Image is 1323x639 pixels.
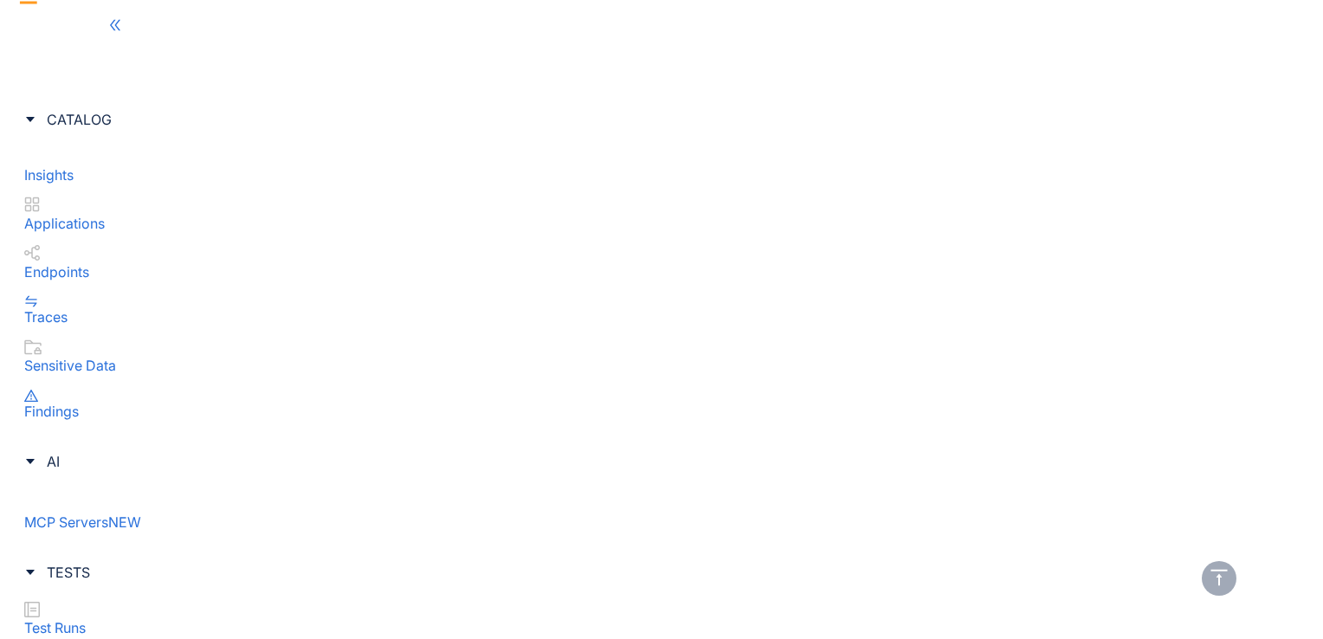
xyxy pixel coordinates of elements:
span: NEW [108,513,141,531]
span: caret-right [24,455,36,468]
a: Test Runs [24,602,1299,636]
span: warning [24,389,38,403]
p: Traces [24,309,1299,325]
button: double-left [94,11,136,39]
a: MCP ServersNEW [24,491,1299,531]
p: Test Runs [24,620,1299,636]
div: CATALOG [10,101,1313,138]
a: Findings [24,388,1299,420]
div: TESTS [10,554,1313,591]
p: Sensitive Data [24,358,1299,373]
p: MCP Servers [24,514,1299,530]
span: caret-right [24,566,36,578]
p: Applications [24,216,1299,231]
a: Insights [24,149,1299,184]
a: Traces [24,294,1299,326]
a: Applications [24,197,1299,231]
span: caret-right [24,113,36,126]
p: Findings [24,403,1299,419]
span: TESTS [47,565,1299,580]
span: vertical-align-top [1209,567,1229,588]
span: double-left [108,18,122,34]
span: swap [24,294,38,308]
p: Endpoints [24,264,1299,280]
a: Endpoints [24,245,1299,280]
a: Sensitive Data [24,339,1299,374]
div: AI [10,443,1313,480]
span: CATALOG [47,112,1299,127]
p: Insights [24,167,1299,183]
span: AI [47,454,1299,469]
